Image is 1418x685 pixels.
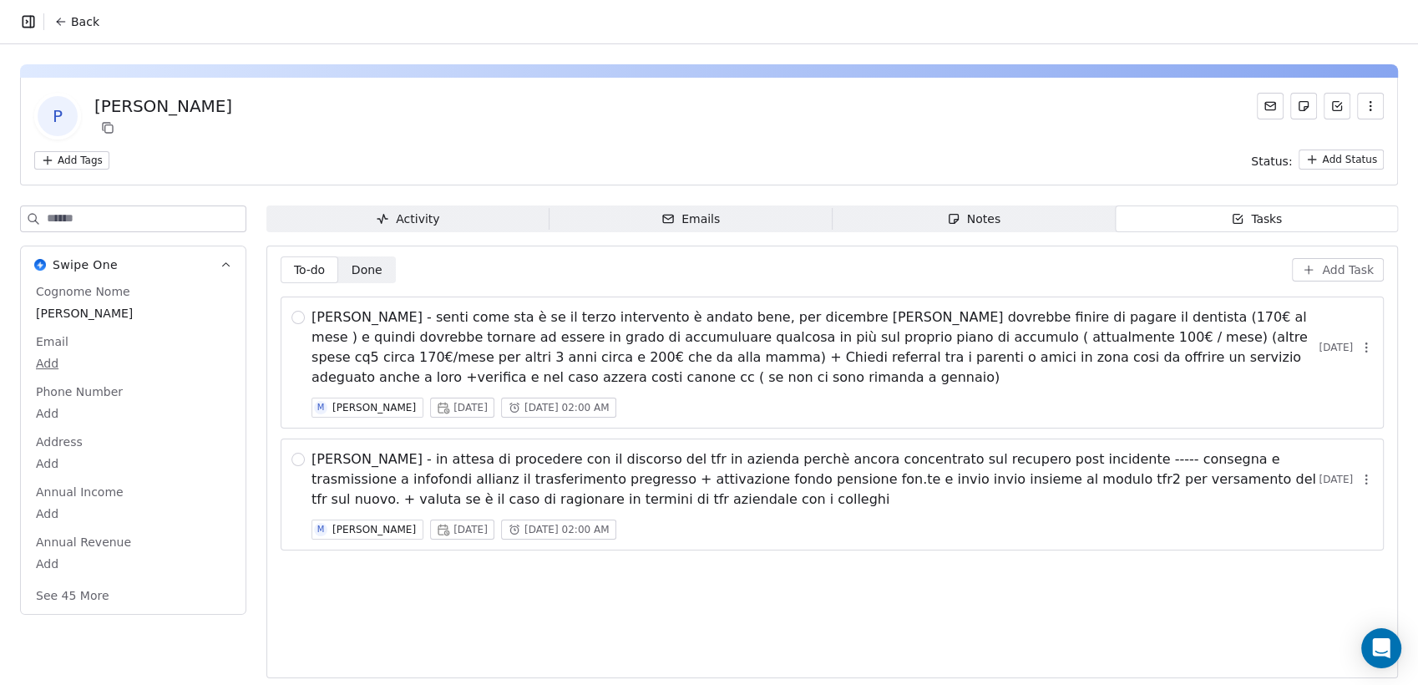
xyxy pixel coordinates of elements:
[430,398,494,418] button: [DATE]
[661,211,720,228] div: Emails
[34,151,109,170] button: Add Tags
[453,401,488,414] span: [DATE]
[53,256,118,273] span: Swipe One
[94,94,232,118] div: [PERSON_NAME]
[317,401,325,414] div: M
[36,355,230,372] span: Add
[36,455,230,472] span: Add
[524,401,610,414] span: [DATE] 02:00 AM
[332,402,416,414] div: [PERSON_NAME]
[33,283,134,300] span: Cognome Nome
[36,505,230,522] span: Add
[453,523,488,536] span: [DATE]
[33,434,86,450] span: Address
[524,523,610,536] span: [DATE] 02:00 AM
[71,13,99,30] span: Back
[36,405,230,422] span: Add
[1299,150,1384,170] button: Add Status
[33,534,134,551] span: Annual Revenue
[38,96,78,136] span: P
[33,383,126,400] span: Phone Number
[1322,261,1374,278] span: Add Task
[430,520,494,540] button: [DATE]
[501,398,616,418] button: [DATE] 02:00 AM
[44,7,109,37] button: Back
[311,307,1319,388] span: [PERSON_NAME] - senti come sta è se il terzo intervento è andato bene, per dicembre [PERSON_NAME]...
[1251,153,1292,170] span: Status:
[376,211,439,228] div: Activity
[352,261,382,279] span: Done
[33,484,127,500] span: Annual Income
[36,556,230,572] span: Add
[1292,258,1384,282] button: Add Task
[33,333,72,350] span: Email
[34,259,46,271] img: Swipe One
[21,283,246,614] div: Swipe OneSwipe One
[1361,628,1401,668] div: Open Intercom Messenger
[26,581,119,611] button: See 45 More
[1319,341,1353,354] span: [DATE]
[317,523,325,536] div: M
[332,524,416,535] div: [PERSON_NAME]
[36,305,230,322] span: [PERSON_NAME]
[501,520,616,540] button: [DATE] 02:00 AM
[21,246,246,283] button: Swipe OneSwipe One
[311,449,1319,510] span: [PERSON_NAME] - in attesa di procedere con il discorso del tfr in azienda perchè ancora concentra...
[947,211,1000,228] div: Notes
[1319,473,1353,486] span: [DATE]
